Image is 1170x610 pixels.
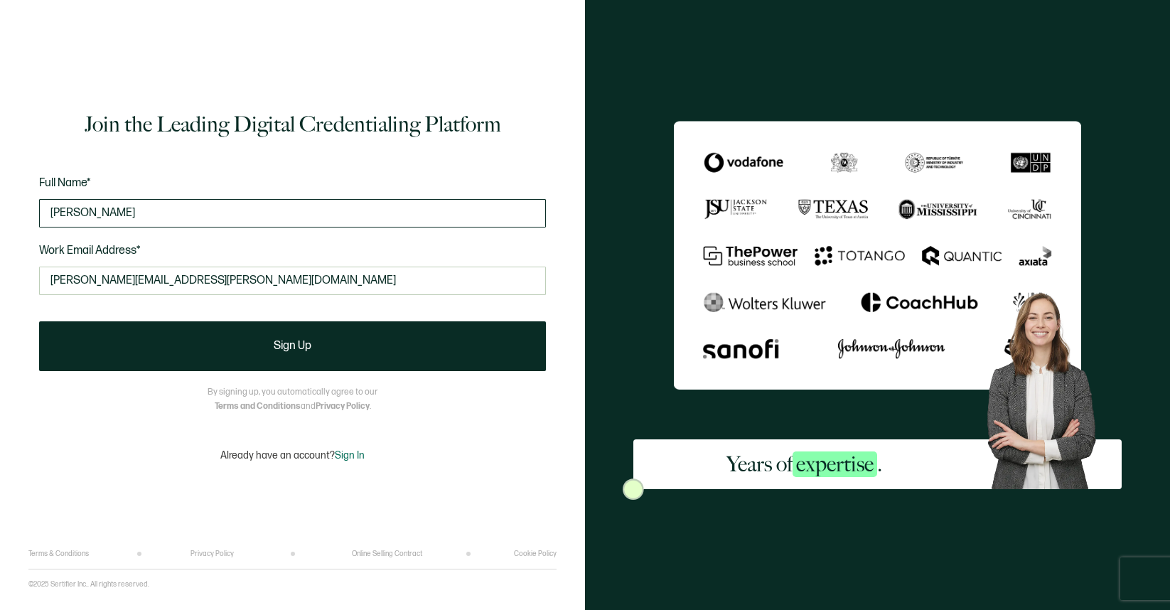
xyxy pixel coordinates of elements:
a: Privacy Policy [190,550,234,558]
a: Privacy Policy [316,401,370,412]
p: Already have an account? [220,449,365,461]
span: Full Name* [39,176,91,190]
p: ©2025 Sertifier Inc.. All rights reserved. [28,580,149,589]
a: Online Selling Contract [352,550,422,558]
span: Sign Up [274,341,311,352]
span: Sign In [335,449,365,461]
h1: Join the Leading Digital Credentialing Platform [85,110,501,139]
input: Jane Doe [39,199,546,228]
img: Sertifier Signup [623,478,644,500]
input: Enter your work email address [39,267,546,295]
img: Sertifier Signup - Years of <span class="strong-h">expertise</span>. [674,121,1080,389]
button: Sign Up [39,321,546,371]
a: Terms and Conditions [215,401,301,412]
h2: Years of . [726,450,882,478]
a: Cookie Policy [514,550,557,558]
p: By signing up, you automatically agree to our and . [208,385,377,414]
img: Sertifier Signup - Years of <span class="strong-h">expertise</span>. Hero [975,283,1122,488]
a: Terms & Conditions [28,550,89,558]
span: Work Email Address* [39,244,141,257]
span: expertise [793,451,877,477]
